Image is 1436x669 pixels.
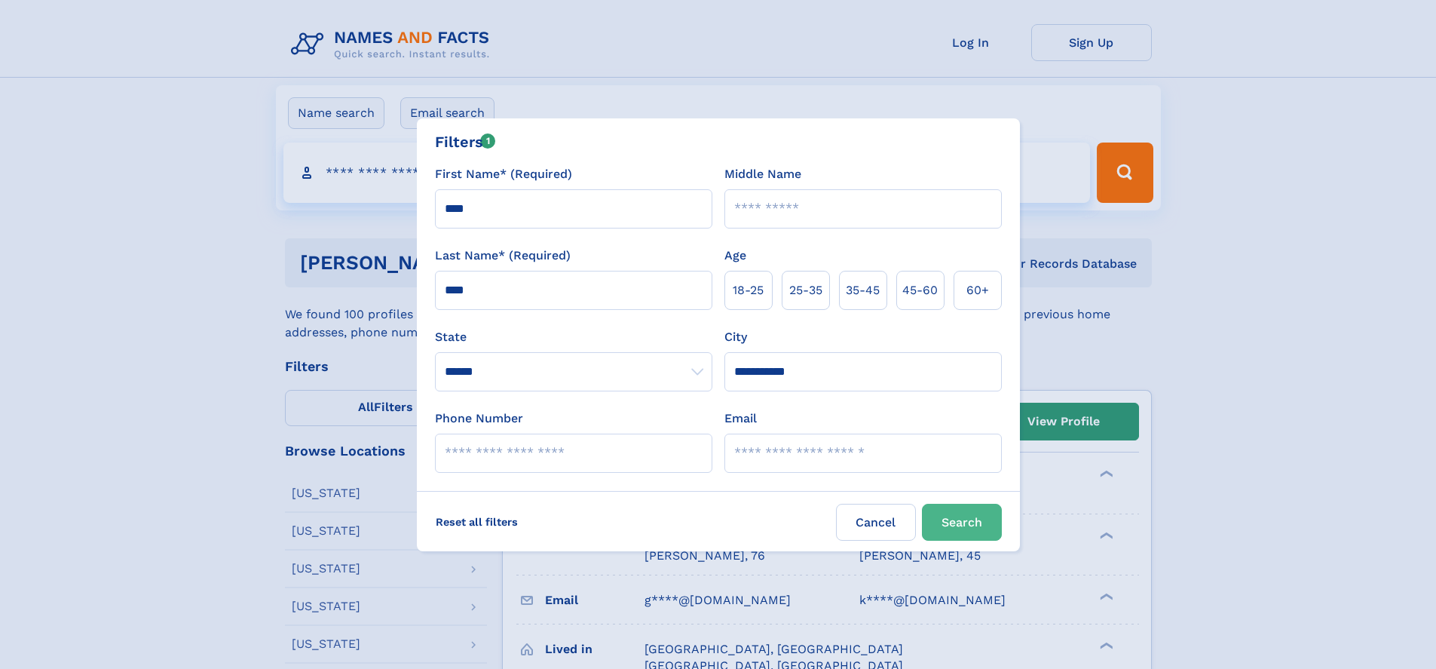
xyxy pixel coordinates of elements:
[435,410,523,428] label: Phone Number
[836,504,916,541] label: Cancel
[733,281,764,299] span: 18‑25
[789,281,822,299] span: 25‑35
[846,281,880,299] span: 35‑45
[435,165,572,183] label: First Name* (Required)
[426,504,528,540] label: Reset all filters
[724,410,757,428] label: Email
[435,130,496,153] div: Filters
[724,247,746,265] label: Age
[435,247,571,265] label: Last Name* (Required)
[922,504,1002,541] button: Search
[724,165,801,183] label: Middle Name
[966,281,989,299] span: 60+
[724,328,747,346] label: City
[902,281,938,299] span: 45‑60
[435,328,712,346] label: State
